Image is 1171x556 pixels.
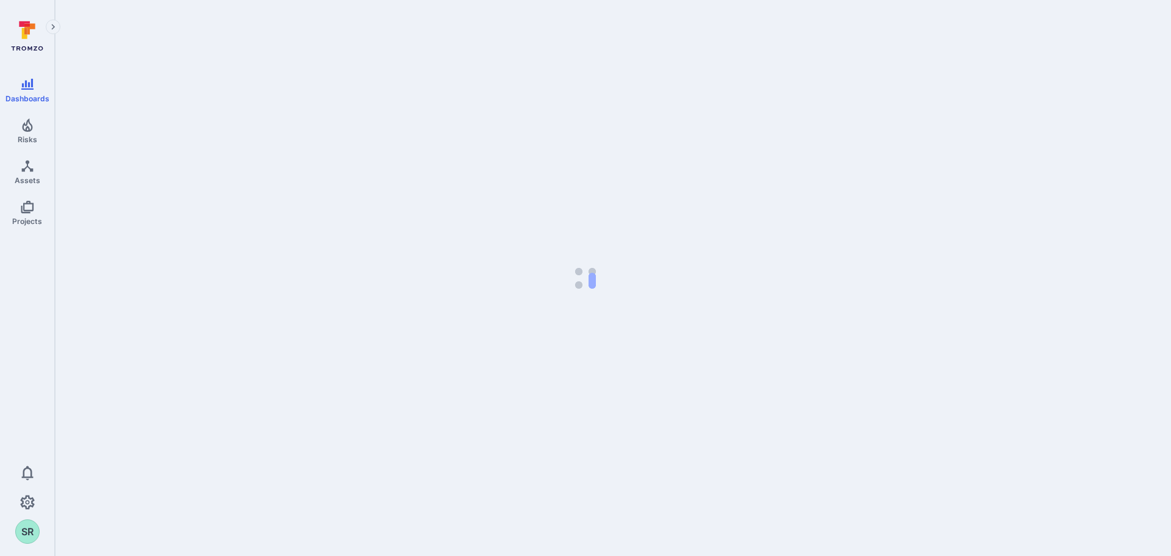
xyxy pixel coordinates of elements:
span: Risks [18,135,37,144]
i: Expand navigation menu [49,22,57,32]
div: Sherril Robbins [15,519,40,544]
button: SR [15,519,40,544]
button: Expand navigation menu [46,20,60,34]
span: Assets [15,176,40,185]
span: Dashboards [5,94,49,103]
span: Projects [12,217,42,226]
